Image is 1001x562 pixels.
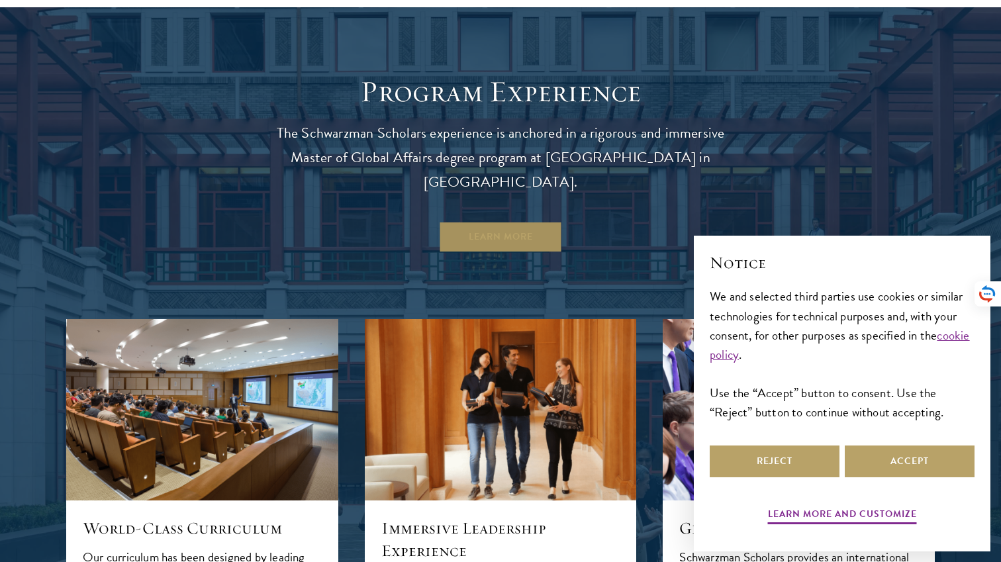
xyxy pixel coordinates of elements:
[439,221,563,253] a: Learn More
[381,517,620,562] h5: Immersive Leadership Experience
[710,326,970,364] a: cookie policy
[845,445,975,477] button: Accept
[83,517,322,539] h5: World-Class Curriculum
[262,121,739,195] p: The Schwarzman Scholars experience is anchored in a rigorous and immersive Master of Global Affai...
[262,73,739,111] h1: Program Experience
[768,506,917,526] button: Learn more and customize
[710,252,975,274] h2: Notice
[710,445,839,477] button: Reject
[710,287,975,421] div: We and selected third parties use cookies or similar technologies for technical purposes and, wit...
[679,517,918,539] h5: Global Network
